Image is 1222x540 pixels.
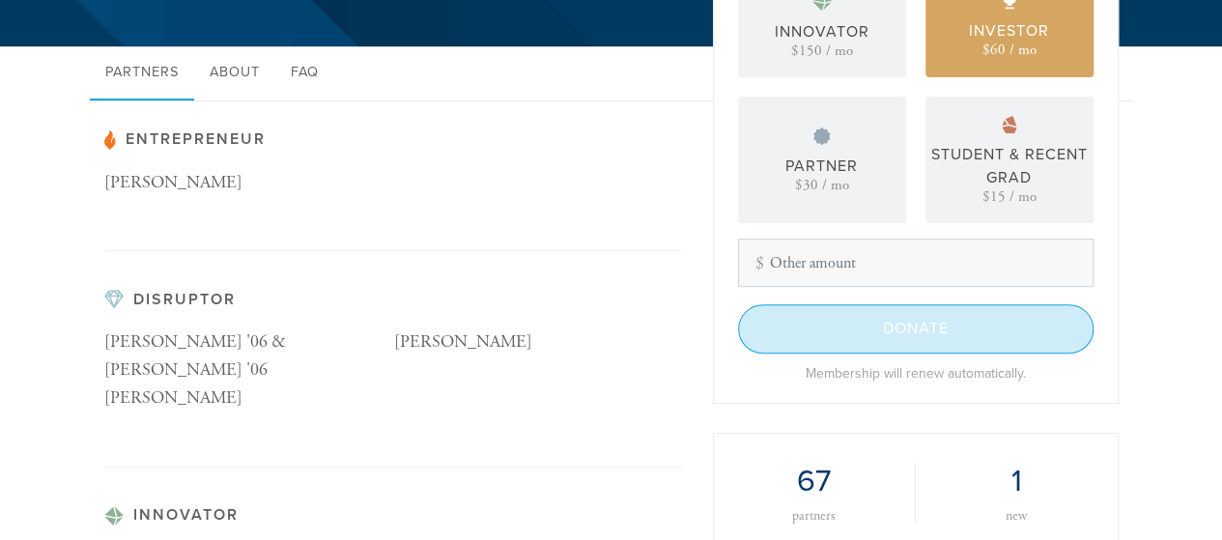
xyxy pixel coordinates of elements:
[104,130,116,150] img: pp-partner.svg
[743,509,886,523] div: partners
[104,290,124,309] img: pp-diamond.svg
[104,169,394,197] p: [PERSON_NAME]
[104,130,684,150] h3: Entrepreneur
[1002,116,1017,133] img: pp-bronze.svg
[813,128,831,145] img: pp-silver.svg
[90,46,194,100] a: Partners
[104,328,394,412] p: [PERSON_NAME] '06 & [PERSON_NAME] '06 [PERSON_NAME]
[104,506,124,526] img: pp-platinum.svg
[982,43,1037,57] div: $60 / mo
[194,46,275,100] a: About
[394,330,532,353] span: [PERSON_NAME]
[738,239,1094,287] input: Other amount
[930,143,1089,189] div: Student & Recent Grad
[104,506,684,526] h3: Innovator
[738,304,1094,353] input: Donate
[969,19,1049,43] div: Investor
[743,463,886,499] h2: 67
[982,189,1037,204] div: $15 / mo
[945,509,1089,523] div: new
[795,178,849,192] div: $30 / mo
[275,46,334,100] a: FAQ
[785,155,858,178] div: Partner
[738,363,1094,384] div: Membership will renew automatically.
[104,290,684,309] h3: Disruptor
[945,463,1089,499] h2: 1
[775,20,869,43] div: Innovator
[791,43,853,58] div: $150 / mo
